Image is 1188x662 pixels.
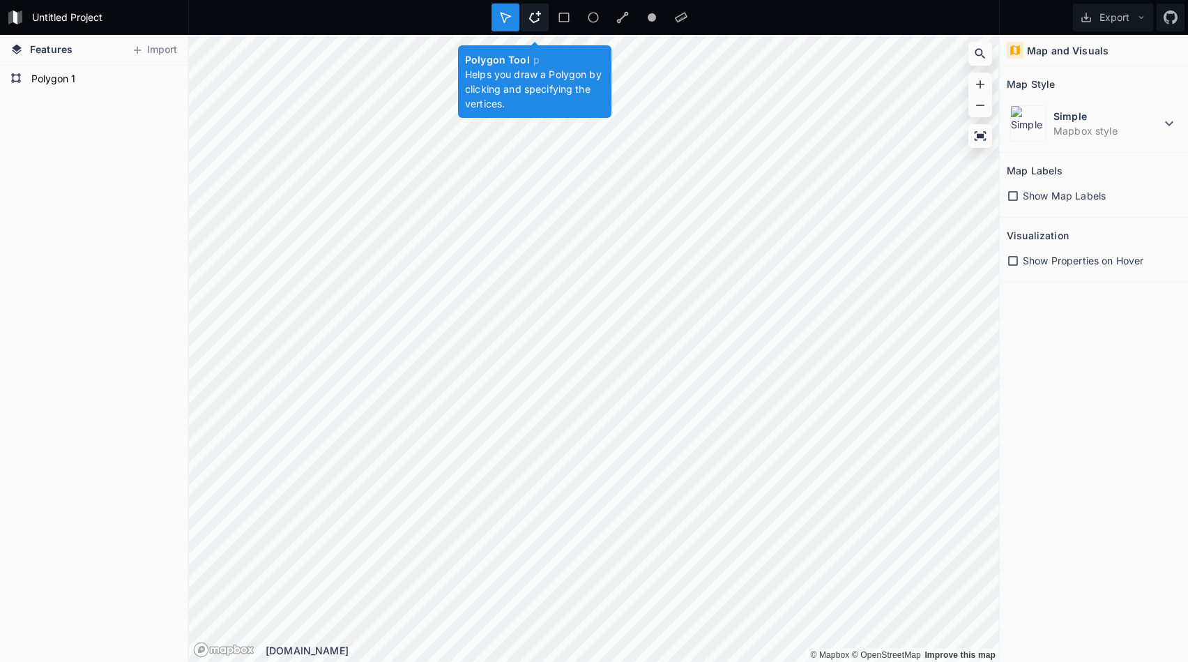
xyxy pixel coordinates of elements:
dd: Mapbox style [1053,123,1161,138]
span: Show Map Labels [1023,188,1106,203]
h2: Map Style [1007,73,1055,95]
span: Show Properties on Hover [1023,253,1143,268]
button: Import [124,39,184,61]
dt: Simple [1053,109,1161,123]
span: p [533,54,540,66]
span: Features [30,42,73,57]
h2: Visualization [1007,225,1069,246]
h2: Map Labels [1007,160,1063,181]
a: OpenStreetMap [852,650,921,660]
p: Helps you draw a Polygon by clicking and specifying the vertices. [465,67,604,111]
h4: Polygon Tool [465,52,604,67]
a: Mapbox logo [193,642,254,658]
div: [DOMAIN_NAME] [266,643,999,658]
a: Mapbox [810,650,849,660]
button: Export [1073,3,1153,31]
h4: Map and Visuals [1027,43,1109,58]
a: Map feedback [924,650,996,660]
img: Simple [1010,105,1046,142]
